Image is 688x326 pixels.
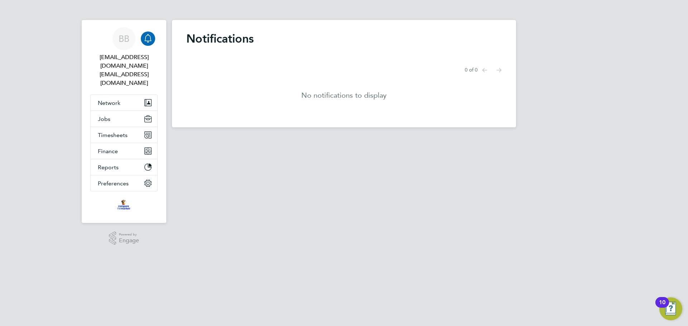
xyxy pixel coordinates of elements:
[119,232,139,238] span: Powered by
[91,95,157,111] button: Network
[91,175,157,191] button: Preferences
[91,159,157,175] button: Reports
[109,232,139,245] a: Powered byEngage
[98,148,118,155] span: Finance
[91,127,157,143] button: Timesheets
[465,63,502,77] nav: Select page of notifications list
[98,132,128,138] span: Timesheets
[98,180,129,187] span: Preferences
[119,34,129,43] span: BB
[98,116,110,122] span: Jobs
[117,199,130,210] img: bglgroup-logo-retina.png
[91,143,157,159] button: Finance
[98,164,119,171] span: Reports
[90,199,158,210] a: Go to home page
[465,67,478,74] span: 0 of 0
[82,20,166,223] nav: Main navigation
[186,31,502,46] h1: Notifications
[659,297,682,320] button: Open Resource Center, 10 new notifications
[91,111,157,127] button: Jobs
[90,27,158,87] a: BB[EMAIL_ADDRESS][DOMAIN_NAME] [EMAIL_ADDRESS][DOMAIN_NAME]
[301,90,387,100] p: No notifications to display
[90,53,158,87] span: BGL@claremontconsulting.com BGL@claremontconsulting.com
[98,99,120,106] span: Network
[119,238,139,244] span: Engage
[659,302,665,312] div: 10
